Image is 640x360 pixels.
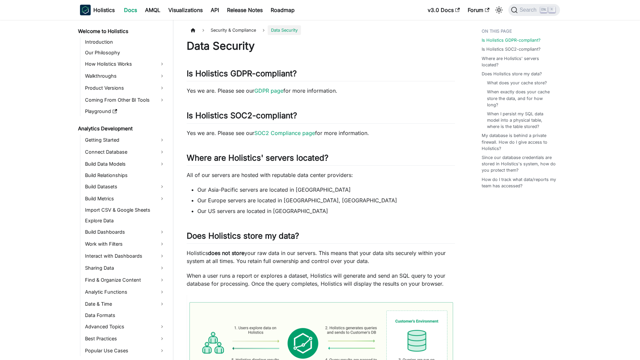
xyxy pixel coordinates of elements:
[83,239,167,249] a: Work with Filters
[187,129,455,137] p: Yes we are. Please see our for more information.
[494,5,504,15] button: Switch between dark and light mode (currently light mode)
[83,159,167,169] a: Build Data Models
[187,25,455,35] nav: Breadcrumbs
[76,27,167,36] a: Welcome to Holistics
[482,132,556,152] a: My database is behind a private firewall. How do I give access to Holistics?
[80,5,115,15] a: HolisticsHolistics
[549,7,555,13] kbd: K
[76,124,167,133] a: Analytics Development
[187,272,455,288] p: When a user runs a report or explores a dataset, Holistics will generate and send an SQL query to...
[83,193,167,204] a: Build Metrics
[197,186,455,194] li: Our Asia-Pacific servers are located in [GEOGRAPHIC_DATA]
[93,6,115,14] b: Holistics
[207,25,259,35] span: Security & Compliance
[83,299,167,309] a: Date & Time
[197,196,455,204] li: Our Europe servers are located in [GEOGRAPHIC_DATA], [GEOGRAPHIC_DATA]
[424,5,464,15] a: v3.0 Docs
[83,48,167,57] a: Our Philosophy
[83,333,167,344] a: Best Practices
[83,345,167,356] a: Popular Use Cases
[482,71,542,77] a: Does Holistics store my data?
[464,5,493,15] a: Forum
[254,130,315,136] a: SOC2 Compliance page
[141,5,164,15] a: AMQL
[187,25,199,35] a: Home page
[83,71,167,81] a: Walkthroughs
[187,111,455,123] h2: Is Holistics SOC2-compliant?
[83,287,167,297] a: Analytic Functions
[267,5,299,15] a: Roadmap
[487,111,553,130] a: When I persist my SQL data model into a physical table, where is the table stored?
[120,5,141,15] a: Docs
[187,87,455,95] p: Yes we are. Please see our for more information.
[83,311,167,320] a: Data Formats
[232,250,244,256] strong: store
[83,227,167,237] a: Build Dashboards
[83,263,167,273] a: Sharing Data
[83,216,167,225] a: Explore Data
[83,135,167,145] a: Getting Started
[508,4,560,16] button: Search (Ctrl+K)
[83,95,167,105] a: Coming From Other BI Tools
[80,5,91,15] img: Holistics
[83,83,167,93] a: Product Versions
[83,181,167,192] a: Build Datasets
[487,89,553,108] a: When exactly does your cache store the data, and for how long?
[83,107,167,116] a: Playground
[83,205,167,215] a: Import CSV & Google Sheets
[518,7,541,13] span: Search
[83,321,167,332] a: Advanced Topics
[482,154,556,174] a: Since our database credentials are stored in Holistics's system, how do you protect them?
[207,5,223,15] a: API
[83,171,167,180] a: Build Relationships
[83,59,167,69] a: How Holistics Works
[187,153,455,166] h2: Where are Holistics' servers located?
[487,80,547,86] a: What does your cache store?
[482,55,556,68] a: Where are Holistics' servers located?
[268,25,301,35] span: Data Security
[83,275,167,285] a: Find & Organize Content
[482,37,541,43] a: Is Holistics GDPR-compliant?
[482,46,541,52] a: Is Holistics SOC2-compliant?
[187,249,455,265] p: Holistics your raw data in our servers. This means that your data sits securely within your syste...
[83,147,167,157] a: Connect Database
[223,5,267,15] a: Release Notes
[208,250,230,256] strong: does not
[164,5,207,15] a: Visualizations
[73,20,173,360] nav: Docs sidebar
[254,87,283,94] a: GDPR page
[83,37,167,47] a: Introduction
[187,231,455,244] h2: Does Holistics store my data?
[187,39,455,53] h1: Data Security
[187,69,455,81] h2: Is Holistics GDPR-compliant?
[187,171,455,179] p: All of our servers are hosted with reputable data center providers:
[482,176,556,189] a: How do I track what data/reports my team has accessed?
[83,251,167,261] a: Interact with Dashboards
[197,207,455,215] li: Our US servers are located in [GEOGRAPHIC_DATA]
